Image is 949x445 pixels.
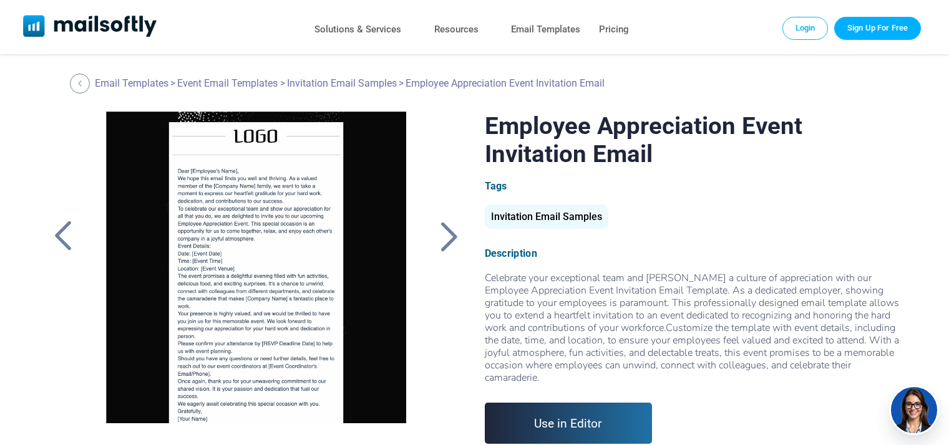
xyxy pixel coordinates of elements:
a: Solutions & Services [314,21,401,39]
a: Mailsoftly [23,15,157,39]
a: Login [782,17,829,39]
a: Back [70,74,93,93]
h1: Employee Appreciation Event Invitation Email [485,112,902,168]
div: Description [485,247,902,259]
div: Invitation Email Samples [485,204,608,229]
a: Use in Editor [485,403,653,444]
a: Trial [834,17,921,39]
a: Event Email Templates [177,77,278,89]
a: Pricing [599,21,629,39]
a: Email Templates [95,77,168,89]
a: Email Templates [511,21,580,39]
a: Invitation Email Samples [287,77,397,89]
div: Tags [485,180,902,192]
a: Employee Appreciation Event Invitation Email [89,112,423,423]
a: Back [47,220,79,252]
a: Back [433,220,464,252]
a: Resources [434,21,479,39]
a: Invitation Email Samples [485,216,608,221]
div: Celebrate your exceptional team and [PERSON_NAME] a culture of appreciation with our Employee App... [485,272,902,384]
